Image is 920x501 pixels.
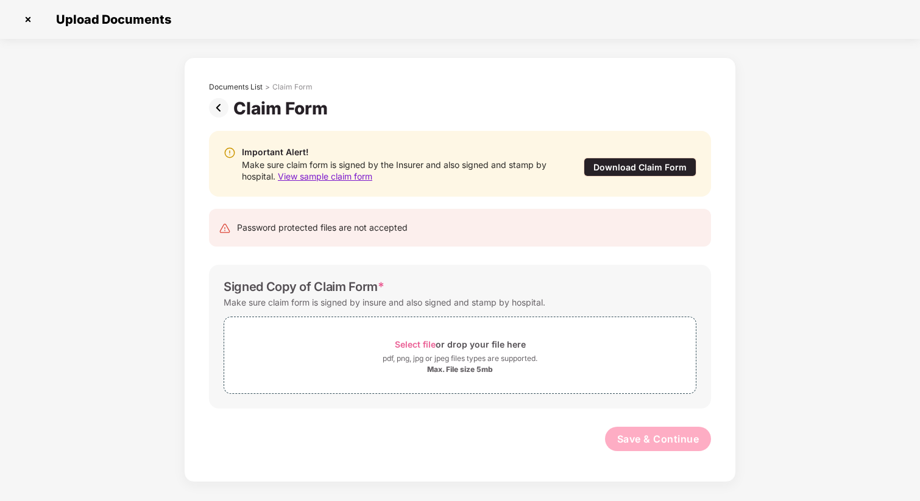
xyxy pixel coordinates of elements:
[209,98,233,117] img: svg+xml;base64,PHN2ZyBpZD0iUHJldi0zMngzMiIgeG1sbnM9Imh0dHA6Ly93d3cudzMub3JnLzIwMDAvc3ZnIiB3aWR0aD...
[427,365,493,374] div: Max. File size 5mb
[278,171,372,181] span: View sample claim form
[242,145,559,159] div: Important Alert!
[224,147,236,159] img: svg+xml;base64,PHN2ZyBpZD0iV2FybmluZ18tXzIweDIwIiBkYXRhLW5hbWU9Ildhcm5pbmcgLSAyMHgyMCIgeG1sbnM9Im...
[383,352,537,365] div: pdf, png, jpg or jpeg files types are supported.
[219,222,231,234] img: svg+xml;base64,PHN2ZyB4bWxucz0iaHR0cDovL3d3dy53My5vcmcvMjAwMC9zdmciIHdpZHRoPSIyNCIgaGVpZ2h0PSIyNC...
[395,339,436,349] span: Select file
[224,279,384,294] div: Signed Copy of Claim Form
[584,158,696,177] div: Download Claim Form
[242,159,559,182] div: Make sure claim form is signed by the Insurer and also signed and stamp by hospital.
[395,336,526,352] div: or drop your file here
[224,294,545,310] div: Make sure claim form is signed by insure and also signed and stamp by hospital.
[18,10,38,29] img: svg+xml;base64,PHN2ZyBpZD0iQ3Jvc3MtMzJ4MzIiIHhtbG5zPSJodHRwOi8vd3d3LnczLm9yZy8yMDAwL3N2ZyIgd2lkdG...
[233,98,333,119] div: Claim Form
[272,82,313,92] div: Claim Form
[237,221,408,234] div: Password protected files are not accepted
[44,12,177,27] span: Upload Documents
[224,326,696,384] span: Select fileor drop your file herepdf, png, jpg or jpeg files types are supported.Max. File size 5mb
[265,82,270,92] div: >
[209,82,263,92] div: Documents List
[605,427,712,451] button: Save & Continue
